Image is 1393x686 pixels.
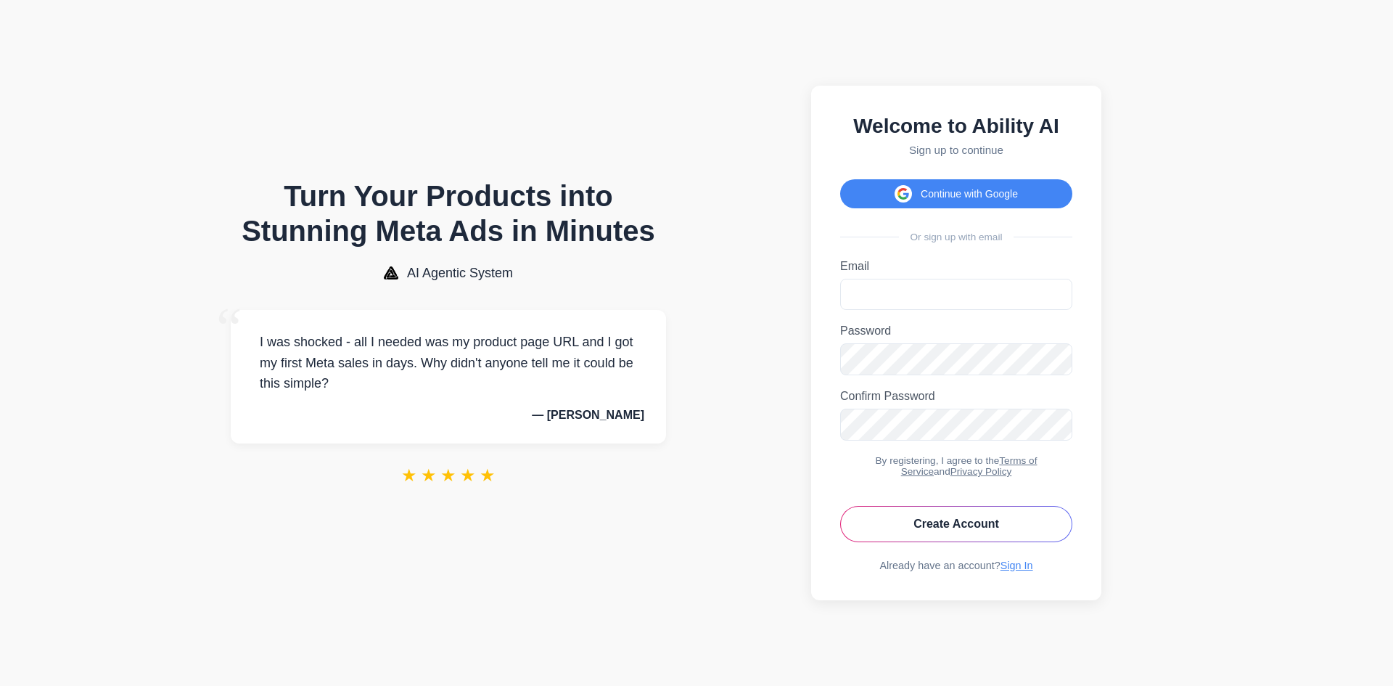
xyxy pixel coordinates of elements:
[840,324,1072,338] label: Password
[384,266,398,279] img: AI Agentic System Logo
[840,144,1072,156] p: Sign up to continue
[252,332,644,394] p: I was shocked - all I needed was my product page URL and I got my first Meta sales in days. Why d...
[950,466,1012,477] a: Privacy Policy
[460,465,476,486] span: ★
[840,455,1072,477] div: By registering, I agree to the and
[840,115,1072,138] h2: Welcome to Ability AI
[840,390,1072,403] label: Confirm Password
[480,465,496,486] span: ★
[421,465,437,486] span: ★
[901,455,1037,477] a: Terms of Service
[840,260,1072,273] label: Email
[840,179,1072,208] button: Continue with Google
[440,465,456,486] span: ★
[407,266,513,281] span: AI Agentic System
[840,232,1072,242] div: Or sign up with email
[231,179,666,248] h1: Turn Your Products into Stunning Meta Ads in Minutes
[216,295,242,362] span: “
[1000,560,1033,571] a: Sign In
[840,506,1072,542] button: Create Account
[252,409,644,422] p: — [PERSON_NAME]
[401,465,417,486] span: ★
[840,560,1072,571] div: Already have an account?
